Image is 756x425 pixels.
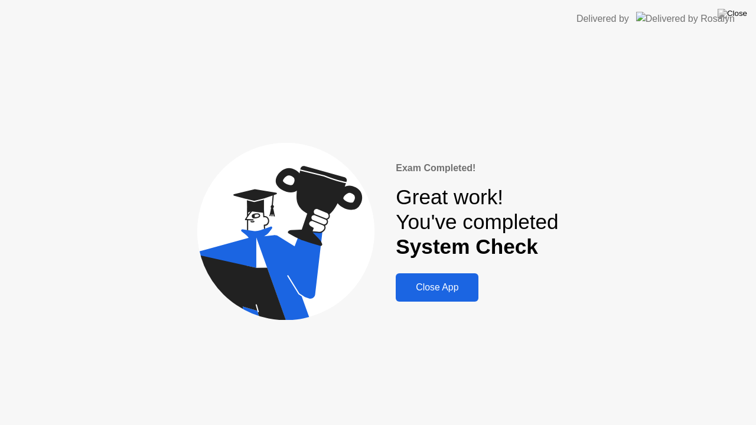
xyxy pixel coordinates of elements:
button: Close App [396,273,478,302]
div: Exam Completed! [396,161,558,175]
div: Delivered by [576,12,629,26]
img: Close [718,9,747,18]
b: System Check [396,235,538,258]
div: Close App [399,282,475,293]
img: Delivered by Rosalyn [636,12,735,25]
div: Great work! You've completed [396,185,558,260]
